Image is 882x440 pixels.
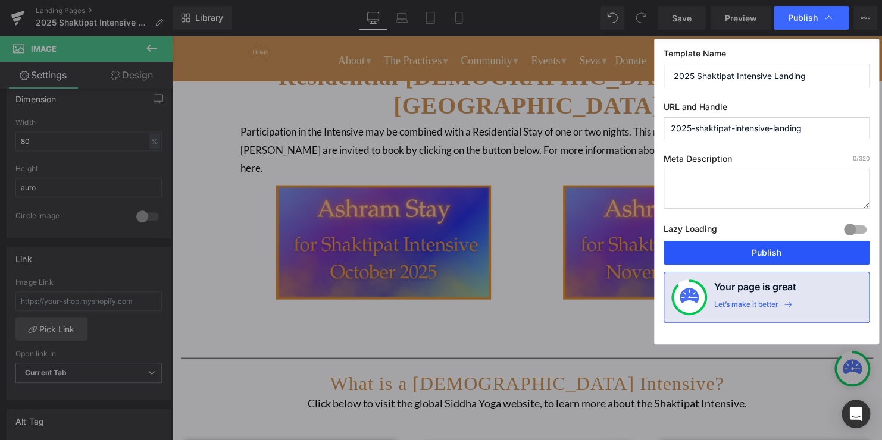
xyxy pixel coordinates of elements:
[788,12,818,23] span: Publish
[664,241,870,265] button: Publish
[664,153,870,169] label: Meta Description
[853,155,870,162] span: /320
[842,400,870,428] div: Open Intercom Messenger
[714,300,778,315] div: Let’s make it better
[664,221,717,241] label: Lazy Loading
[107,28,603,83] span: Residential [DEMOGRAPHIC_DATA] Stay in [GEOGRAPHIC_DATA]
[664,102,870,117] label: URL and Handle
[853,155,856,162] span: 0
[9,338,701,357] h1: What is a [DEMOGRAPHIC_DATA] Intensive?
[9,358,701,377] p: Click below to visit the global Siddha Yoga website, to learn more about the Shaktipat Intensive.
[680,288,699,307] img: onboarding-status.svg
[68,90,621,139] span: Participation in the Intensive may be combined with a Residential Stay of one or two nights. This...
[664,48,870,64] label: Template Name
[714,279,796,300] h4: Your page is great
